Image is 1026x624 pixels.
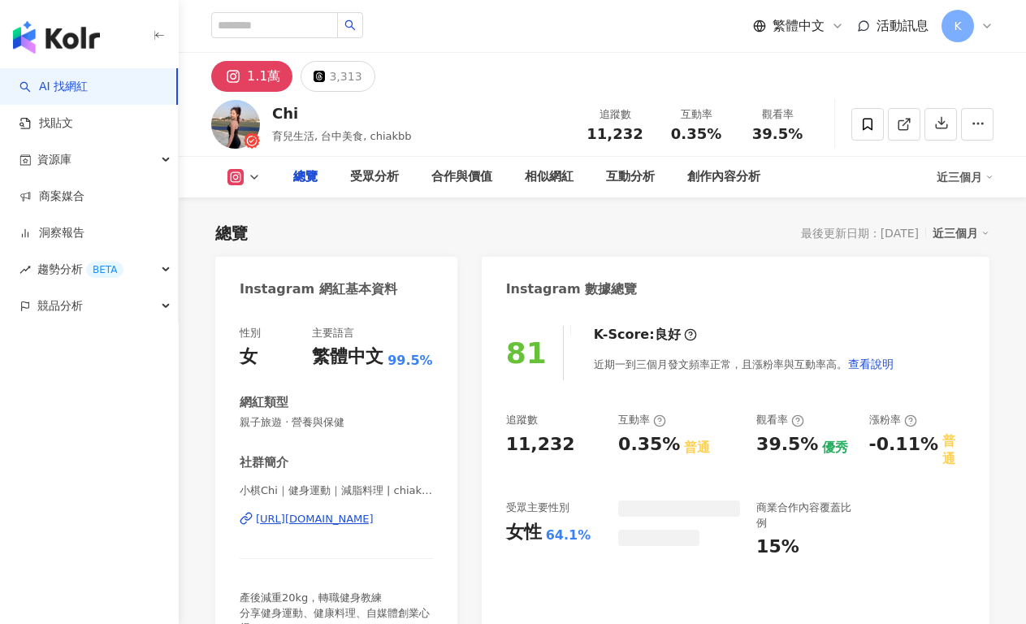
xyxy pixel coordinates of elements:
div: 觀看率 [747,106,808,123]
div: 受眾分析 [350,167,399,187]
span: 39.5% [752,126,803,142]
div: -0.11% [869,432,938,457]
div: 性別 [240,326,261,340]
span: 11,232 [587,125,643,142]
img: logo [13,21,100,54]
div: 15% [756,535,799,560]
div: 總覽 [215,222,248,245]
div: 女性 [506,520,542,545]
div: 網紅類型 [240,394,288,411]
div: 互動率 [618,413,666,427]
div: 1.1萬 [247,65,280,88]
button: 1.1萬 [211,61,292,92]
div: K-Score : [594,326,697,344]
button: 3,313 [301,61,374,92]
span: 繁體中文 [773,17,825,35]
div: 64.1% [546,526,591,544]
span: 育兒生活, 台中美食, chiakbb [272,130,412,142]
div: 普通 [942,432,965,469]
img: KOL Avatar [211,100,260,149]
div: 3,313 [329,65,361,88]
div: 11,232 [506,432,575,457]
div: 近期一到三個月發文頻率正常，且漲粉率與互動率高。 [594,348,894,380]
span: 小棋Chi｜健身運動｜減脂料理 | chiakbb [240,483,433,498]
div: 總覽 [293,167,318,187]
div: 觀看率 [756,413,804,427]
div: 創作內容分析 [687,167,760,187]
div: 合作與價值 [431,167,492,187]
div: 39.5% [756,432,818,457]
span: 競品分析 [37,288,83,324]
div: 近三個月 [933,223,989,244]
div: Instagram 數據總覽 [506,280,638,298]
div: 漲粉率 [869,413,917,427]
div: 近三個月 [937,164,994,190]
span: 活動訊息 [877,18,929,33]
div: 商業合作內容覆蓋比例 [756,500,852,530]
span: 0.35% [671,126,721,142]
span: 查看說明 [848,357,894,370]
a: 洞察報告 [19,225,84,241]
div: 優秀 [822,439,848,457]
div: Instagram 網紅基本資料 [240,280,397,298]
span: 趨勢分析 [37,251,123,288]
span: rise [19,264,31,275]
div: 普通 [684,439,710,457]
div: 最後更新日期：[DATE] [801,227,919,240]
div: 互動分析 [606,167,655,187]
div: 81 [506,336,547,370]
div: 互動率 [665,106,727,123]
span: K [954,17,961,35]
div: 女 [240,344,258,370]
button: 查看說明 [847,348,894,380]
div: Chi [272,103,412,123]
span: 資源庫 [37,141,71,178]
div: 社群簡介 [240,454,288,471]
span: 99.5% [387,352,433,370]
div: 良好 [655,326,681,344]
a: 找貼文 [19,115,73,132]
span: 親子旅遊 · 營養與保健 [240,415,433,430]
div: 追蹤數 [506,413,538,427]
div: 0.35% [618,432,680,457]
div: 追蹤數 [584,106,646,123]
div: 受眾主要性別 [506,500,569,515]
a: [URL][DOMAIN_NAME] [240,512,433,526]
a: 商案媒合 [19,188,84,205]
div: [URL][DOMAIN_NAME] [256,512,374,526]
div: 相似網紅 [525,167,574,187]
span: search [344,19,356,31]
div: 繁體中文 [312,344,383,370]
a: searchAI 找網紅 [19,79,88,95]
div: BETA [86,262,123,278]
div: 主要語言 [312,326,354,340]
